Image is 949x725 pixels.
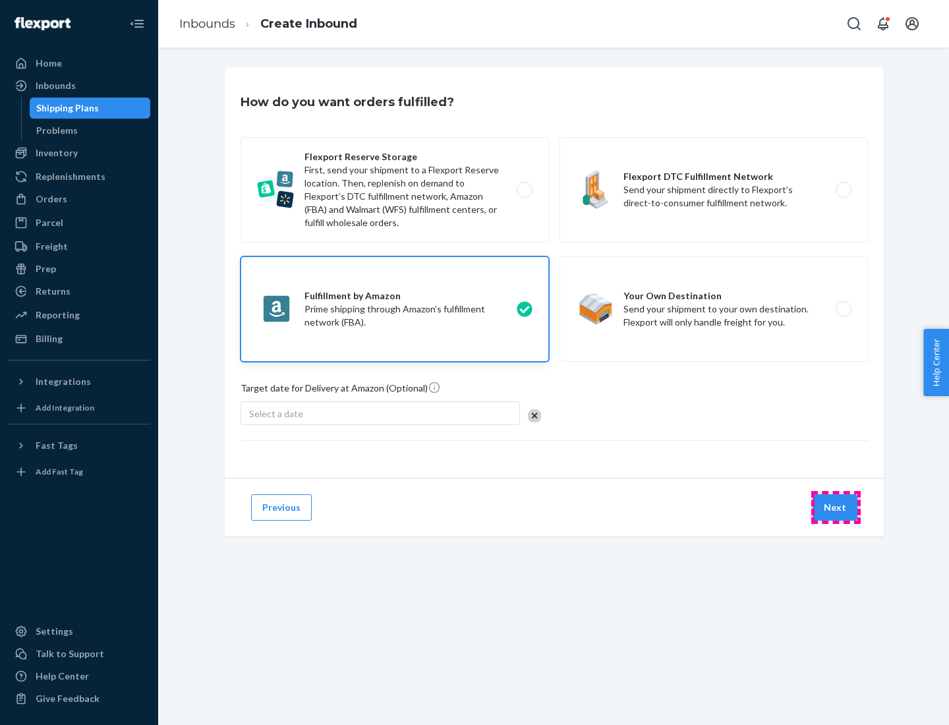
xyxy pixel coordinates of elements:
[8,328,150,349] a: Billing
[36,146,78,159] div: Inventory
[8,435,150,456] button: Fast Tags
[899,11,925,37] button: Open account menu
[36,402,94,413] div: Add Integration
[36,285,71,298] div: Returns
[260,16,357,31] a: Create Inbound
[8,371,150,392] button: Integrations
[8,304,150,326] a: Reporting
[36,439,78,452] div: Fast Tags
[241,381,441,400] span: Target date for Delivery at Amazon (Optional)
[8,643,150,664] a: Talk to Support
[36,692,100,705] div: Give Feedback
[8,236,150,257] a: Freight
[36,308,80,322] div: Reporting
[8,142,150,163] a: Inventory
[8,258,150,279] a: Prep
[179,16,235,31] a: Inbounds
[36,332,63,345] div: Billing
[251,494,312,521] button: Previous
[870,11,896,37] button: Open notifications
[8,75,150,96] a: Inbounds
[36,79,76,92] div: Inbounds
[8,621,150,642] a: Settings
[36,192,67,206] div: Orders
[8,461,150,482] a: Add Fast Tag
[8,281,150,302] a: Returns
[36,647,104,660] div: Talk to Support
[14,17,71,30] img: Flexport logo
[30,120,151,141] a: Problems
[8,53,150,74] a: Home
[8,666,150,687] a: Help Center
[813,494,857,521] button: Next
[30,98,151,119] a: Shipping Plans
[36,625,73,638] div: Settings
[8,688,150,709] button: Give Feedback
[36,466,83,477] div: Add Fast Tag
[36,101,99,115] div: Shipping Plans
[923,329,949,396] button: Help Center
[36,670,89,683] div: Help Center
[169,5,368,43] ol: breadcrumbs
[36,57,62,70] div: Home
[36,240,68,253] div: Freight
[124,11,150,37] button: Close Navigation
[8,188,150,210] a: Orders
[36,170,105,183] div: Replenishments
[249,408,303,419] span: Select a date
[8,212,150,233] a: Parcel
[8,397,150,419] a: Add Integration
[36,124,78,137] div: Problems
[841,11,867,37] button: Open Search Box
[36,375,91,388] div: Integrations
[241,94,454,111] h3: How do you want orders fulfilled?
[36,216,63,229] div: Parcel
[36,262,56,275] div: Prep
[8,166,150,187] a: Replenishments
